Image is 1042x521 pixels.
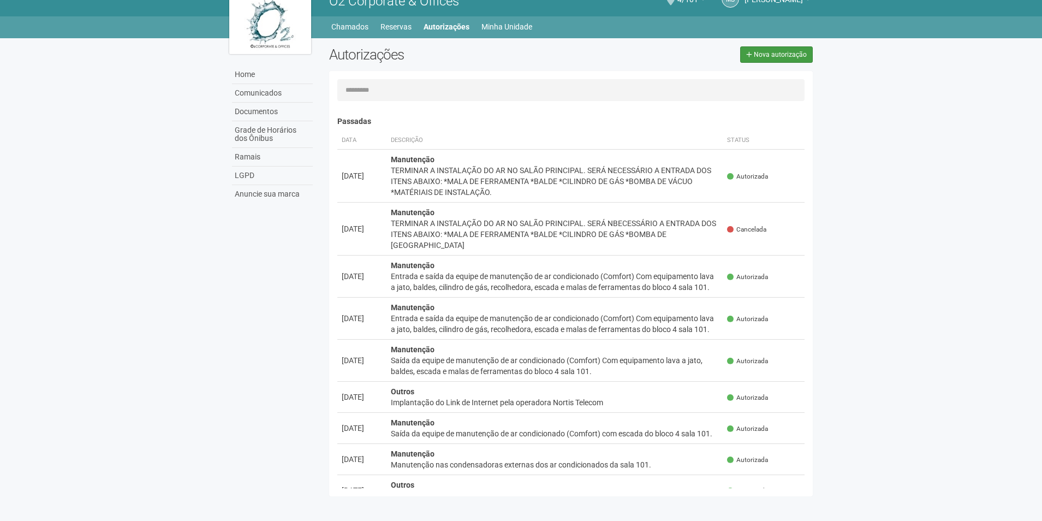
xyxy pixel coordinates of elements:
[232,103,313,121] a: Documentos
[727,225,766,234] span: Cancelada
[342,223,382,234] div: [DATE]
[386,132,723,150] th: Descrição
[232,185,313,203] a: Anuncie sua marca
[342,392,382,402] div: [DATE]
[391,418,434,427] strong: Manutenção
[727,315,768,324] span: Autorizada
[342,485,382,496] div: [DATE]
[754,51,807,58] span: Nova autorização
[727,393,768,402] span: Autorizada
[337,117,805,126] h4: Passadas
[727,455,768,465] span: Autorizada
[481,19,532,34] a: Minha Unidade
[342,170,382,181] div: [DATE]
[391,397,719,408] div: Implantação do Link de Internet pela operadora Nortis Telecom
[232,66,313,84] a: Home
[391,459,719,470] div: Manutenção nas condensadoras externas dos ar condicionados da sala 101.
[342,313,382,324] div: [DATE]
[391,481,414,489] strong: Outros
[391,155,434,164] strong: Manutenção
[391,261,434,270] strong: Manutenção
[424,19,469,34] a: Autorizações
[391,387,414,396] strong: Outros
[342,271,382,282] div: [DATE]
[740,46,813,63] a: Nova autorização
[391,303,434,312] strong: Manutenção
[391,428,719,439] div: Saída da equipe de manutenção de ar condicionado (Comfort) com escada do bloco 4 sala 101.
[727,424,768,434] span: Autorizada
[391,449,434,458] strong: Manutenção
[337,132,386,150] th: Data
[232,121,313,148] a: Grade de Horários dos Ônibus
[391,313,719,335] div: Entrada e saída da equipe de manutenção de ar condicionado (Comfort) Com equipamento lava a jato,...
[727,172,768,181] span: Autorizada
[391,208,434,217] strong: Manutenção
[380,19,412,34] a: Reservas
[727,487,768,496] span: Autorizada
[723,132,805,150] th: Status
[391,345,434,354] strong: Manutenção
[232,148,313,167] a: Ramais
[331,19,368,34] a: Chamados
[342,454,382,465] div: [DATE]
[391,271,719,293] div: Entrada e saída da equipe de manutenção de ar condicionado (Comfort) Com equipamento lava a jato,...
[329,46,563,63] h2: Autorizações
[391,165,719,198] div: TERMINAR A INSTALAÇÃO DO AR NO SALÃO PRINCIPAL. SERÁ NECESSÁRIO A ENTRADA DOS ITENS ABAIXO: *MALA...
[727,273,768,282] span: Autorizada
[342,355,382,366] div: [DATE]
[727,357,768,366] span: Autorizada
[232,167,313,185] a: LGPD
[391,355,719,377] div: Saída da equipe de manutenção de ar condicionado (Comfort) Com equipamento lava a jato, baldes, e...
[232,84,313,103] a: Comunicados
[391,218,719,251] div: TERMINAR A INSTALAÇÃO DO AR NO SALÃO PRINCIPAL. SERÁ NBECESSÁRIO A ENTRADA DOS ITENS ABAIXO: *MAL...
[342,423,382,434] div: [DATE]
